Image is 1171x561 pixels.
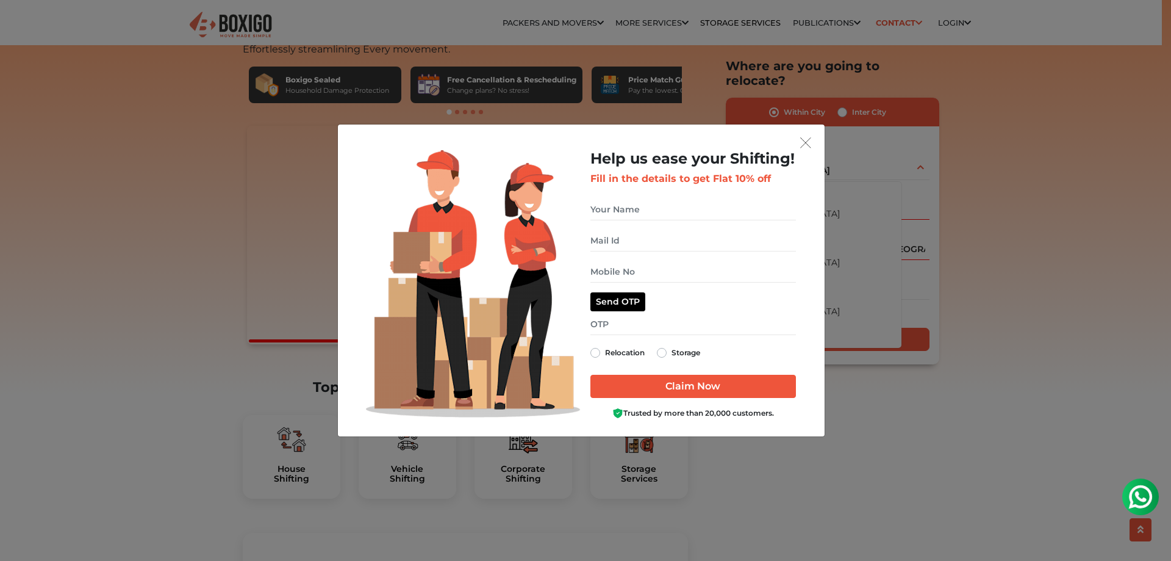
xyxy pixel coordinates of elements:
[612,408,623,419] img: Boxigo Customer Shield
[800,137,811,148] img: exit
[605,346,645,360] label: Relocation
[590,375,796,398] input: Claim Now
[12,12,37,37] img: whatsapp-icon.svg
[590,199,796,220] input: Your Name
[590,150,796,168] h2: Help us ease your Shifting!
[671,346,700,360] label: Storage
[590,230,796,252] input: Mail Id
[590,292,645,311] button: Send OTP
[590,408,796,419] div: Trusted by more than 20,000 customers.
[366,150,581,418] img: Lead Welcome Image
[590,314,796,335] input: OTP
[590,261,796,283] input: Mobile No
[590,173,796,184] h3: Fill in the details to get Flat 10% off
